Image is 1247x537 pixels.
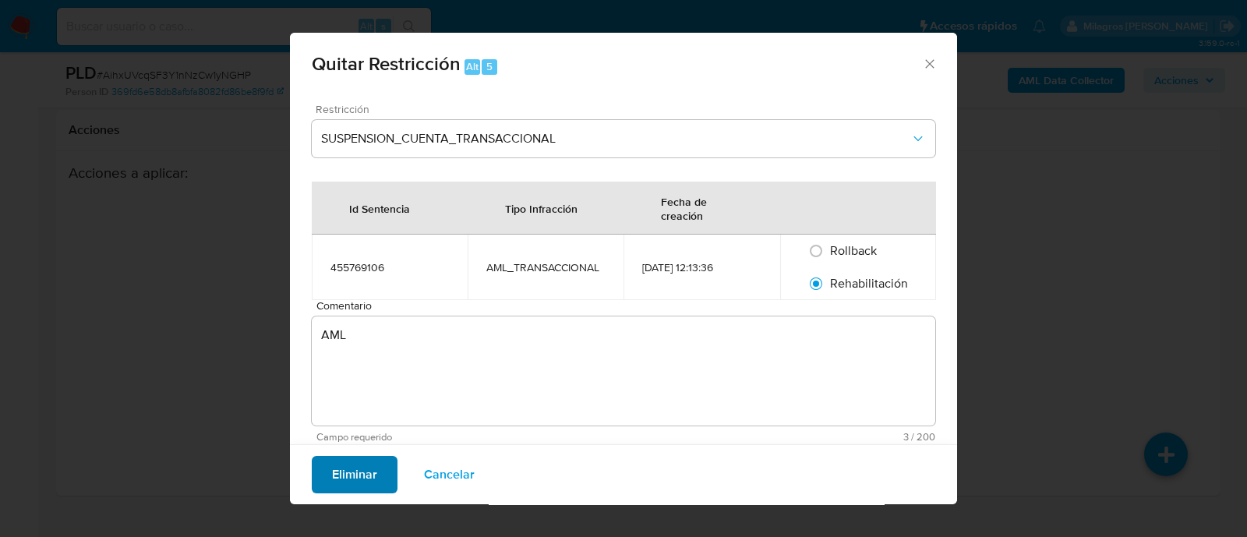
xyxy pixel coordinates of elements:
button: Eliminar [312,456,397,493]
button: Restriction [312,120,935,157]
span: Alt [466,59,479,74]
span: Rollback [830,242,877,260]
span: SUSPENSION_CUENTA_TRANSACCIONAL [321,131,910,147]
div: Id Sentencia [330,189,429,227]
span: Eliminar [332,458,377,492]
textarea: AML [312,316,935,426]
div: [DATE] 12:13:36 [642,260,761,274]
button: Cancelar [404,456,495,493]
span: Comentario [316,300,940,312]
span: 5 [486,59,493,74]
div: Fecha de creación [642,182,761,234]
span: Rehabilitación [830,274,908,292]
button: Cerrar ventana [922,56,936,70]
div: 455769106 [330,260,449,274]
span: Campo requerido [316,432,626,443]
span: Máximo 200 caracteres [626,432,935,442]
div: Tipo Infracción [486,189,596,227]
span: Cancelar [424,458,475,492]
div: AML_TRANSACCIONAL [486,260,605,274]
span: Restricción [316,104,939,115]
span: Quitar Restricción [312,50,461,77]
